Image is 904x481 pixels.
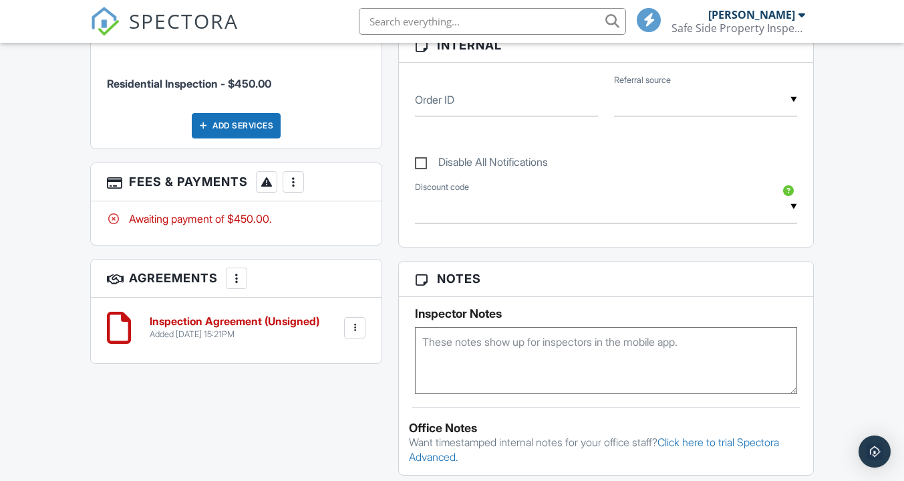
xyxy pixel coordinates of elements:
[409,421,802,435] div: Office Notes
[614,74,671,86] label: Referral source
[90,18,239,46] a: SPECTORA
[671,21,805,35] div: Safe Side Property Inspections
[91,163,382,201] h3: Fees & Payments
[129,7,239,35] span: SPECTORA
[399,28,812,63] h3: Internal
[399,262,812,296] h3: Notes
[409,435,802,465] p: Want timestamped internal notes for your office staff?
[359,8,626,35] input: Search everything...
[90,7,120,36] img: The Best Home Inspection Software - Spectora
[708,8,795,21] div: [PERSON_NAME]
[107,52,365,102] li: Service: Residential Inspection
[150,316,319,328] h6: Inspection Agreement (Unsigned)
[409,436,779,464] a: Click here to trial Spectora Advanced.
[150,329,319,340] div: Added [DATE] 15:21PM
[107,77,271,90] span: Residential Inspection - $450.00
[150,316,319,339] a: Inspection Agreement (Unsigned) Added [DATE] 15:21PM
[192,113,281,138] div: Add Services
[415,181,469,193] label: Discount code
[415,307,796,320] h5: Inspector Notes
[91,260,382,298] h3: Agreements
[415,92,454,107] label: Order ID
[859,436,891,468] div: Open Intercom Messenger
[415,156,548,173] label: Disable All Notifications
[107,211,365,226] div: Awaiting payment of $450.00.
